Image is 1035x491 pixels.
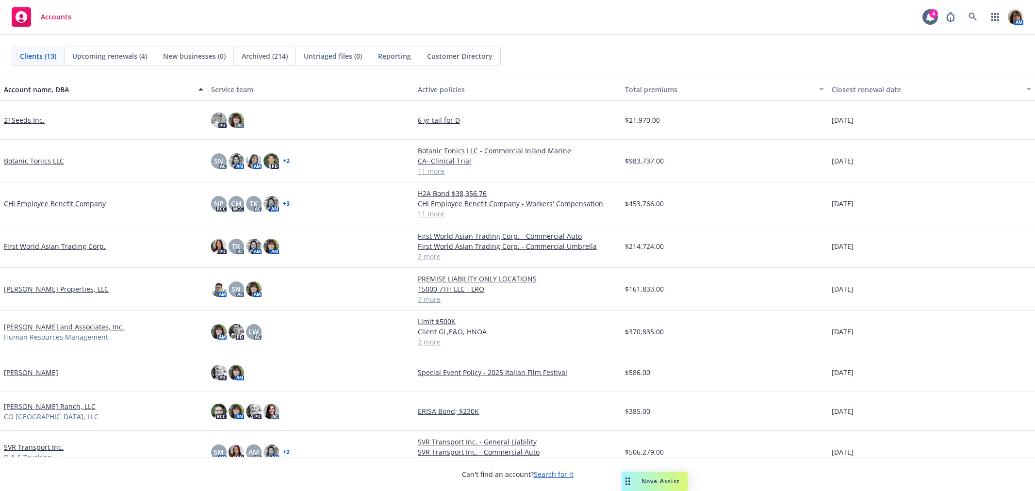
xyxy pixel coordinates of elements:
span: [DATE] [832,406,854,416]
img: photo [263,404,279,419]
a: Report a Bug [941,7,960,27]
a: SVR Transport Inc. [4,442,64,452]
img: photo [229,444,244,460]
button: Active policies [414,78,621,101]
a: CHI Employee Benefit Company - Workers' Compensation [418,198,617,209]
span: [DATE] [832,367,854,377]
a: 11 more [418,209,617,219]
div: Total premiums [625,84,814,95]
a: CA- Clinical Trial [418,156,617,166]
img: photo [229,365,244,380]
img: photo [229,153,244,169]
a: SVR Transport Inc. - General Liability [418,437,617,447]
img: photo [211,324,227,340]
a: ERISA Bond; $230K [418,406,617,416]
a: Search for it [534,470,574,479]
img: photo [229,404,244,419]
a: 7 more [418,294,617,304]
span: [DATE] [832,327,854,337]
img: photo [229,324,244,340]
a: Limit $500K [418,316,617,327]
span: Human Resources Management [4,332,108,342]
button: Nova Assist [622,472,688,491]
span: Clients (13) [20,51,56,61]
span: $586.00 [625,367,650,377]
span: $453,766.00 [625,198,664,209]
a: CHI Employee Benefit Company [4,198,106,209]
a: Search [963,7,983,27]
span: AM [248,447,259,457]
span: Nova Assist [641,477,680,485]
span: [DATE] [832,241,854,251]
div: Active policies [418,84,617,95]
a: + 3 [283,201,290,207]
a: Switch app [986,7,1005,27]
div: Drag to move [622,472,634,491]
a: Client GL,E&O, HNOA [418,327,617,337]
a: Accounts [8,3,75,31]
img: photo [211,281,227,297]
span: SN [214,156,223,166]
img: photo [263,196,279,212]
span: Customer Directory [427,51,493,61]
a: [PERSON_NAME] Ranch, LLC [4,401,96,411]
span: [DATE] [832,284,854,294]
a: 21Seeds Inc. [4,115,45,125]
a: + 2 [283,449,290,455]
span: [DATE] [832,198,854,209]
img: photo [211,239,227,254]
span: Untriaged files (0) [304,51,362,61]
span: $385.00 [625,406,650,416]
span: SN [231,284,241,294]
img: photo [246,153,262,169]
img: photo [263,239,279,254]
a: + 2 [283,158,290,164]
a: 2 more [418,337,617,347]
img: photo [263,444,279,460]
img: photo [246,404,262,419]
span: SM [214,447,224,457]
span: [DATE] [832,156,854,166]
span: D & S Trucking [4,452,51,462]
a: 6 yr tail for D [418,115,617,125]
a: Botanic Tonics LLC - Commercial Inland Marine [418,146,617,156]
span: Reporting [378,51,411,61]
a: H2A Bond $38,356.76 [418,188,617,198]
span: [DATE] [832,115,854,125]
span: $161,833.00 [625,284,664,294]
a: [PERSON_NAME] Properties, LLC [4,284,109,294]
img: photo [263,153,279,169]
a: Botanic Tonics LLC [4,156,64,166]
button: Service team [207,78,414,101]
span: Can't find an account? [462,469,574,479]
span: New businesses (0) [163,51,226,61]
span: $370,835.00 [625,327,664,337]
span: NP [214,198,224,209]
a: [PERSON_NAME] and Associates, Inc. [4,322,124,332]
a: 11 more [418,166,617,176]
span: [DATE] [832,447,854,457]
img: photo [211,365,227,380]
span: TK [249,198,258,209]
img: photo [229,113,244,128]
img: photo [211,404,227,419]
a: First World Asian Trading Corp. - Commercial Auto [418,231,617,241]
img: photo [1008,9,1023,25]
span: LW [248,327,259,337]
img: photo [246,239,262,254]
span: $214,724.00 [625,241,664,251]
div: Closest renewal date [832,84,1020,95]
span: Upcoming renewals (4) [72,51,147,61]
a: Special Event Policy - 2025 Italian Film Festival [418,367,617,377]
a: First World Asian Trading Corp. [4,241,106,251]
span: $506,279.00 [625,447,664,457]
button: Total premiums [621,78,828,101]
